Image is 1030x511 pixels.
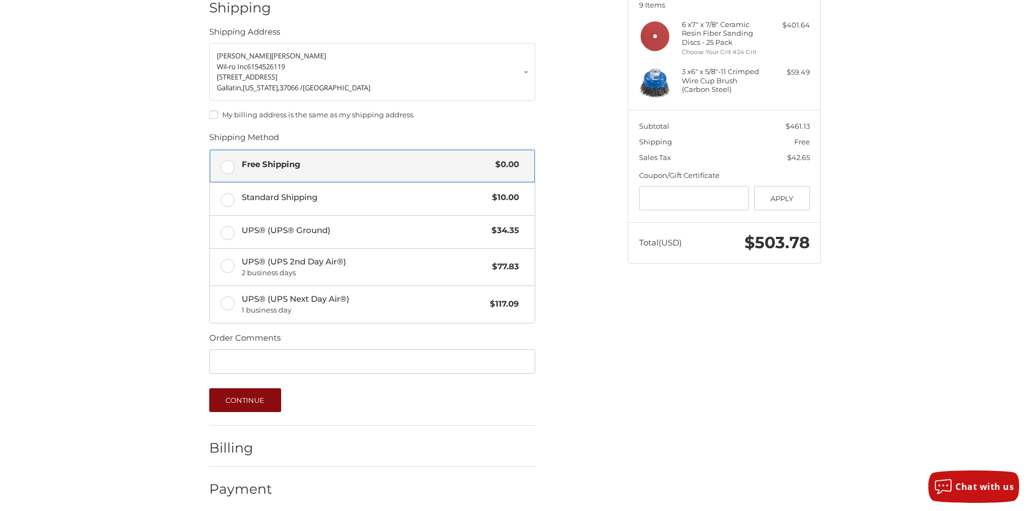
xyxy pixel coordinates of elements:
[639,137,672,146] span: Shipping
[303,83,370,92] span: [GEOGRAPHIC_DATA]
[487,261,519,273] span: $77.83
[682,20,765,47] h4: 6 x 7" x 7/8" Ceramic Resin Fiber Sanding Discs - 25 Pack
[754,186,810,210] button: Apply
[639,1,810,9] h3: 9 Items
[217,83,243,92] span: Gallatin,
[209,481,273,497] h2: Payment
[243,83,280,92] span: [US_STATE],
[639,186,749,210] input: Gift Certificate or Coupon Code
[786,122,810,130] span: $461.13
[484,298,519,310] span: $117.09
[242,293,485,316] span: UPS® (UPS Next Day Air®)
[217,51,271,61] span: [PERSON_NAME]
[767,20,810,31] div: $401.64
[745,233,810,253] span: $503.78
[209,110,535,119] label: My billing address is the same as my shipping address.
[639,237,682,248] span: Total (USD)
[209,131,279,149] legend: Shipping Method
[955,481,1014,493] span: Chat with us
[242,224,487,237] span: UPS® (UPS® Ground)
[209,26,280,43] legend: Shipping Address
[271,51,326,61] span: [PERSON_NAME]
[639,122,669,130] span: Subtotal
[242,268,487,278] span: 2 business days
[280,83,303,92] span: 37066 /
[247,62,285,71] span: 6154526119
[209,332,281,349] legend: Order Comments
[242,256,487,278] span: UPS® (UPS 2nd Day Air®)
[209,388,281,412] button: Continue
[928,470,1019,503] button: Chat with us
[639,153,671,162] span: Sales Tax
[682,48,765,57] li: Choose Your Grit #24 Grit
[639,170,810,181] div: Coupon/Gift Certificate
[794,137,810,146] span: Free
[767,67,810,78] div: $59.49
[242,305,485,316] span: 1 business day
[682,67,765,94] h4: 3 x 6" x 5/8"-11 Crimped Wire Cup Brush (Carbon Steel)
[242,158,490,171] span: Free Shipping
[787,153,810,162] span: $42.65
[209,440,273,456] h2: Billing
[486,224,519,237] span: $34.35
[217,62,247,71] span: Wil-ro Inc
[217,72,277,82] span: [STREET_ADDRESS]
[487,191,519,204] span: $10.00
[490,158,519,171] span: $0.00
[242,191,487,204] span: Standard Shipping
[209,43,535,101] a: Enter or select a different address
